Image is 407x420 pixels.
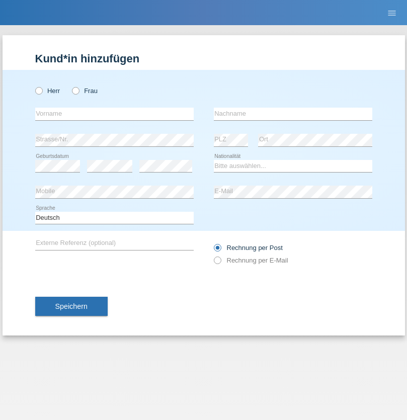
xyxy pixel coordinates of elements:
label: Rechnung per Post [214,244,283,251]
span: Speichern [55,302,88,310]
button: Speichern [35,297,108,316]
input: Frau [72,87,78,94]
input: Rechnung per Post [214,244,220,257]
i: menu [387,8,397,18]
label: Frau [72,87,98,95]
a: menu [382,10,402,16]
h1: Kund*in hinzufügen [35,52,372,65]
label: Rechnung per E-Mail [214,257,288,264]
input: Rechnung per E-Mail [214,257,220,269]
input: Herr [35,87,42,94]
label: Herr [35,87,60,95]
